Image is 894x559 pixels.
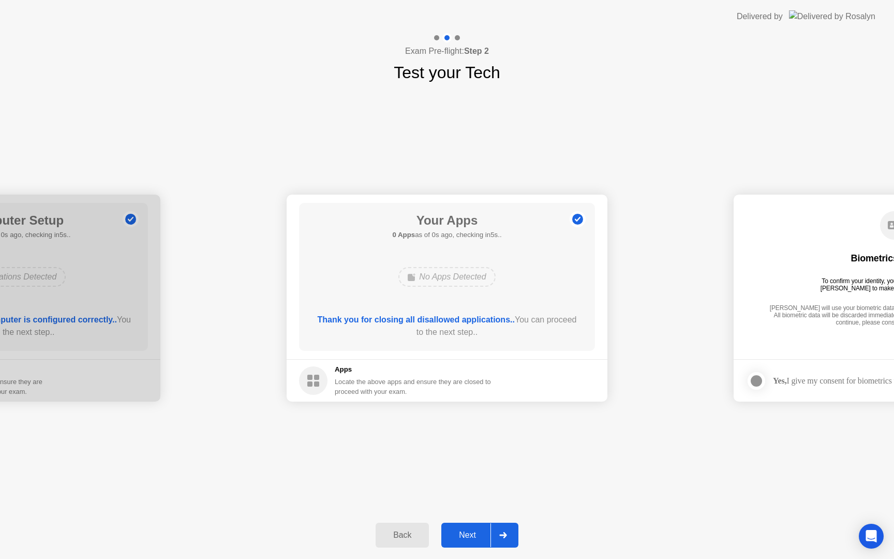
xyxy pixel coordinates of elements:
button: Back [376,523,429,548]
strong: Yes, [773,376,786,385]
h1: Your Apps [392,211,501,230]
b: Thank you for closing all disallowed applications.. [318,315,515,324]
div: Delivered by [737,10,783,23]
div: You can proceed to the next step.. [314,314,580,339]
div: Locate the above apps and ensure they are closed to proceed with your exam. [335,377,491,396]
div: Back [379,531,426,540]
img: Delivered by Rosalyn [789,10,875,22]
div: Next [444,531,490,540]
button: Next [441,523,518,548]
div: Open Intercom Messenger [859,524,884,549]
h5: as of 0s ago, checking in5s.. [392,230,501,240]
h5: Apps [335,364,491,375]
div: No Apps Detected [398,267,495,287]
h4: Exam Pre-flight: [405,45,489,57]
b: Step 2 [464,47,489,55]
h1: Test your Tech [394,60,500,85]
b: 0 Apps [392,231,415,239]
